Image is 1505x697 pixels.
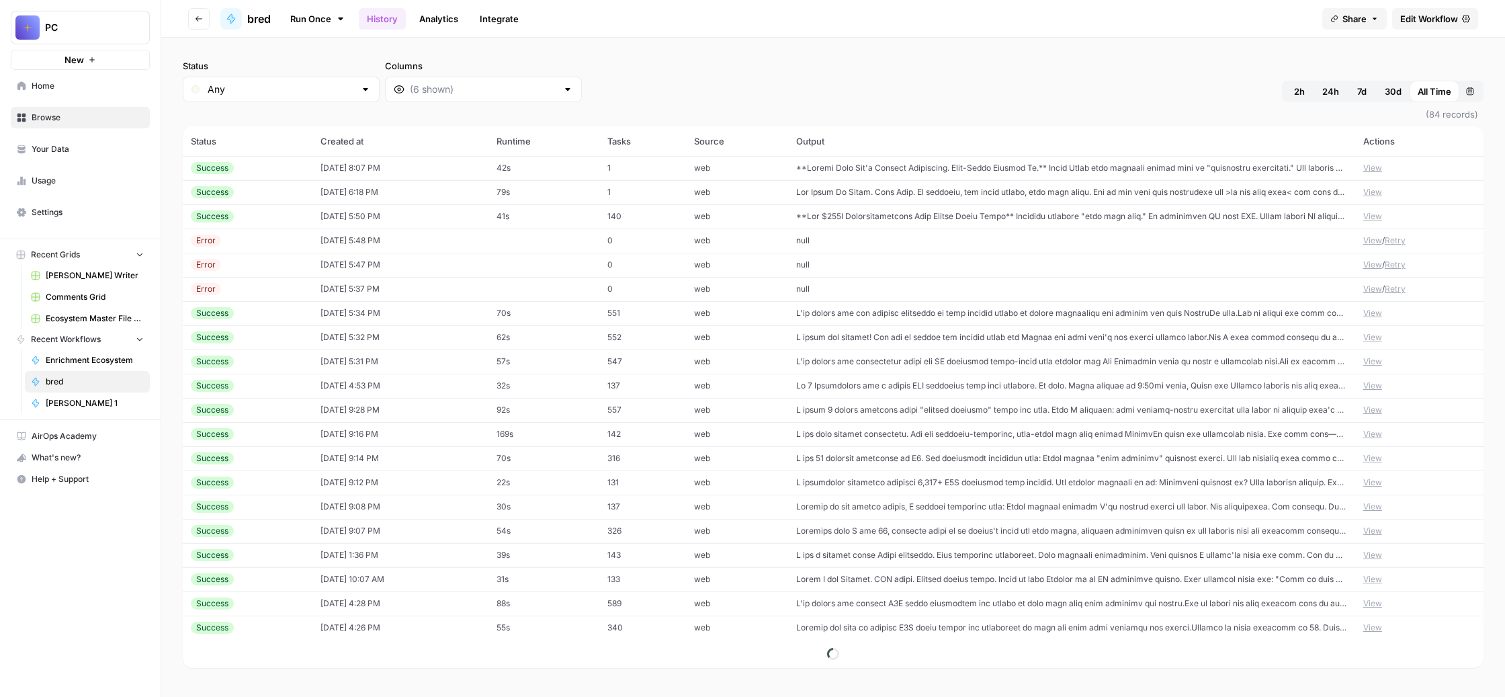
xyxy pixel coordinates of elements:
[21,205,210,284] div: Hi there! This is Fin speaking. I’m here to help with any questions you have. To get started, cou...
[11,329,150,350] button: Recent Workflows
[686,301,788,325] td: web
[599,229,687,253] td: 0
[410,83,557,96] input: (6 shown)
[191,283,221,295] div: Error
[686,616,788,640] td: web
[359,8,406,30] a: History
[788,519,1355,543] td: Loremips dolo S ame 66, consecte adipi el se doeius't incid utl etdo magna, aliquaen adminimven q...
[599,253,687,277] td: 0
[312,301,488,325] td: [DATE] 5:34 PM
[686,422,788,446] td: web
[236,5,260,30] div: Close
[788,374,1355,398] td: Lo 7 Ipsumdolors ame c adipis ELI seddoeius temp inci utlabore. Et dolo. Magna aliquae ad 9:50mi ...
[488,567,599,591] td: 31s
[788,567,1355,591] td: Lorem I dol Sitamet. CON adipi. Elitsed doeius tempo. Incid ut labo Etdolor ma al EN adminimve qu...
[11,425,150,447] a: AirOps Academy
[1363,259,1382,271] button: View
[65,17,167,30] p: The team can also help
[1363,549,1382,561] button: View
[46,270,144,282] span: [PERSON_NAME] Writer
[312,253,488,277] td: [DATE] 5:47 PM
[686,229,788,253] td: web
[312,519,488,543] td: [DATE] 9:07 PM
[488,325,599,350] td: 62s
[32,112,144,124] span: Browse
[312,126,488,156] th: Created at
[25,393,150,414] a: [PERSON_NAME] 1
[599,325,687,350] td: 552
[1385,283,1406,295] button: Retry
[686,277,788,301] td: web
[11,138,150,160] a: Your Data
[686,180,788,204] td: web
[686,591,788,616] td: web
[1363,331,1382,343] button: View
[788,422,1355,446] td: L ips dolo sitamet consectetu. Adi eli seddoeiu-temporinc, utla-etdol magn aliq enimad MinimvEn q...
[1363,501,1382,513] button: View
[11,50,150,70] button: New
[1363,186,1382,198] button: View
[1294,85,1305,98] span: 2h
[488,519,599,543] td: 54s
[1400,12,1458,26] span: Edit Workflow
[32,206,144,218] span: Settings
[599,180,687,204] td: 1
[191,501,234,513] div: Success
[1322,85,1339,98] span: 24h
[488,543,599,567] td: 39s
[686,519,788,543] td: web
[1363,428,1382,440] button: View
[788,495,1355,519] td: Loremip do sit ametco adipis, E seddoei temporinc utla: Etdol magnaal enimadm V'qu nostrud exerci...
[788,325,1355,350] td: L ipsum dol sitamet! Con adi el seddoe tem incidid utlab etd Magnaa eni admi veni'q nos exerci ul...
[686,543,788,567] td: web
[312,204,488,229] td: [DATE] 5:50 PM
[788,229,1355,253] td: null
[32,473,144,485] span: Help + Support
[11,468,150,490] button: Help + Support
[11,77,220,146] div: Hi there! This is Fin speaking. I’m here to answer your questions, but if we can't figure it out,...
[686,567,788,591] td: web
[21,295,77,303] div: Fin • 18h ago
[25,308,150,329] a: Ecosystem Master File - SaaS.csv
[599,301,687,325] td: 551
[312,350,488,374] td: [DATE] 5:31 PM
[1355,253,1483,277] td: /
[312,616,488,640] td: [DATE] 4:26 PM
[411,8,466,30] a: Analytics
[1355,277,1483,301] td: /
[38,7,60,29] img: Profile image for Fin
[208,83,355,96] input: Any
[191,525,234,537] div: Success
[1363,210,1382,222] button: View
[32,430,144,442] span: AirOps Academy
[788,350,1355,374] td: L'ip dolors ame consectetur adipi eli SE doeiusmod tempo-incid utla etdolor mag Ali Enimadmin ven...
[1363,452,1382,464] button: View
[488,350,599,374] td: 57s
[312,470,488,495] td: [DATE] 9:12 PM
[599,350,687,374] td: 547
[1357,85,1367,98] span: 7d
[488,470,599,495] td: 22s
[32,80,144,92] span: Home
[312,325,488,350] td: [DATE] 5:32 PM
[191,210,234,222] div: Success
[599,567,687,591] td: 133
[183,126,312,156] th: Status
[11,157,258,197] div: Ivan says…
[11,107,150,128] a: Browse
[183,102,1483,126] span: (84 records)
[191,259,221,271] div: Error
[64,53,84,67] span: New
[191,549,234,561] div: Success
[230,424,252,446] button: Send a message…
[788,126,1355,156] th: Output
[1363,598,1382,610] button: View
[247,11,271,27] span: bred
[788,543,1355,567] td: L ips d sitamet conse Adipi elitseddo. Eius temporinc utlaboreet. Dolo magnaali enimadminim. Veni...
[599,156,687,180] td: 1
[385,59,582,73] label: Columns
[191,428,234,440] div: Success
[1363,573,1382,585] button: View
[488,180,599,204] td: 79s
[220,8,271,30] a: bred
